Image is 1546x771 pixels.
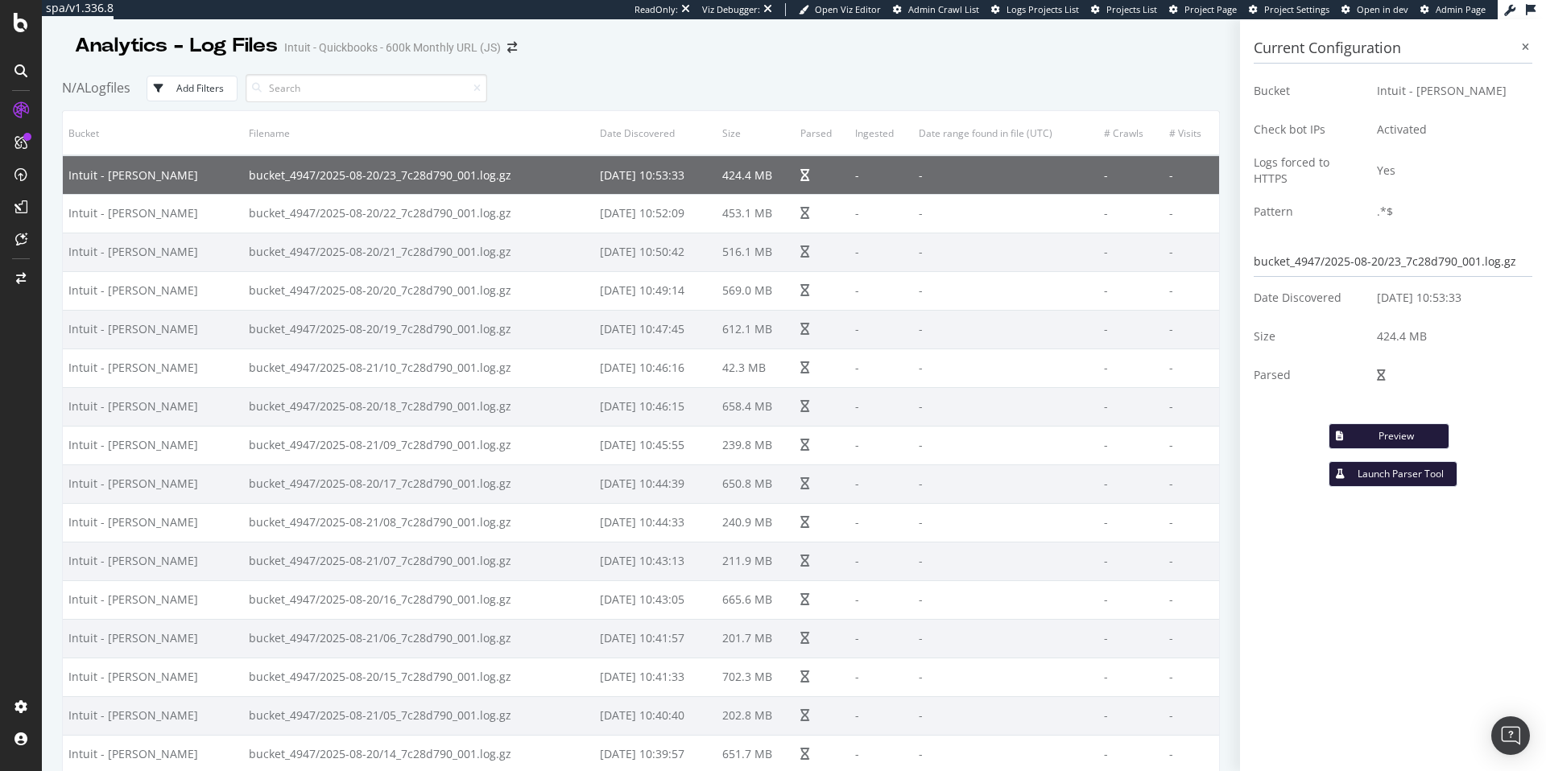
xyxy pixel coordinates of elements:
td: - [1098,194,1164,233]
td: - [849,619,913,658]
span: Logfiles [85,79,130,97]
td: - [1098,696,1164,735]
a: Admin Crawl List [893,3,979,16]
a: Project Page [1169,3,1237,16]
td: - [1098,233,1164,271]
a: Open in dev [1341,3,1408,16]
td: [DATE] 10:44:39 [594,464,717,503]
th: Parsed [795,111,849,155]
td: bucket_4947/2025-08-21/09_7c28d790_001.log.gz [243,426,594,464]
td: - [1164,155,1219,194]
td: - [849,310,913,348]
td: - [1164,387,1219,426]
td: bucket_4947/2025-08-20/18_7c28d790_001.log.gz [243,387,594,426]
td: - [913,542,1098,580]
td: 612.1 MB [717,310,795,348]
th: Date Discovered [594,111,717,155]
span: Open Viz Editor [815,3,881,15]
td: bucket_4947/2025-08-21/06_7c28d790_001.log.gz [243,619,594,658]
td: - [1098,503,1164,542]
td: - [913,387,1098,426]
button: Preview [1329,423,1449,449]
td: - [1098,619,1164,658]
td: Intuit - [PERSON_NAME] [63,310,243,348]
td: 240.9 MB [717,503,795,542]
td: - [1098,580,1164,619]
td: 201.7 MB [717,619,795,658]
td: - [849,503,913,542]
td: - [1098,271,1164,310]
td: Date Discovered [1254,278,1365,317]
td: - [1098,426,1164,464]
h3: Current Configuration [1254,34,1532,64]
div: Intuit - Quickbooks - 600k Monthly URL (JS) [284,39,501,56]
td: - [1098,348,1164,387]
td: Intuit - [PERSON_NAME] [63,348,243,387]
th: Ingested [849,111,913,155]
a: Projects List [1091,3,1157,16]
td: - [1164,426,1219,464]
td: [DATE] 10:46:15 [594,387,717,426]
td: Intuit - [PERSON_NAME] [63,503,243,542]
th: Size [717,111,795,155]
td: bucket_4947/2025-08-20/19_7c28d790_001.log.gz [243,310,594,348]
span: Admin Page [1436,3,1486,15]
td: - [849,696,913,735]
td: Intuit - [PERSON_NAME] [63,619,243,658]
td: bucket_4947/2025-08-21/07_7c28d790_001.log.gz [243,542,594,580]
td: - [849,233,913,271]
td: 202.8 MB [717,696,795,735]
td: - [1164,542,1219,580]
td: 516.1 MB [717,233,795,271]
td: bucket_4947/2025-08-20/16_7c28d790_001.log.gz [243,580,594,619]
td: [DATE] 10:53:33 [594,155,717,194]
td: - [1164,619,1219,658]
td: bucket_4947/2025-08-20/15_7c28d790_001.log.gz [243,658,594,696]
td: [DATE] 10:47:45 [594,310,717,348]
td: 569.0 MB [717,271,795,310]
td: bucket_4947/2025-08-20/17_7c28d790_001.log.gz [243,464,594,503]
td: - [1164,464,1219,503]
td: - [913,426,1098,464]
th: Filename [243,111,594,155]
td: - [849,155,913,194]
td: Bucket [1254,72,1365,110]
td: [DATE] 10:46:16 [594,348,717,387]
td: - [849,387,913,426]
td: 658.4 MB [717,387,795,426]
td: 42.3 MB [717,348,795,387]
button: Add Filters [147,76,238,101]
td: - [913,348,1098,387]
td: - [1164,233,1219,271]
td: Intuit - [PERSON_NAME] [63,233,243,271]
td: - [1098,658,1164,696]
td: [DATE] 10:50:42 [594,233,717,271]
button: Launch Parser Tool [1329,461,1457,487]
td: bucket_4947/2025-08-21/05_7c28d790_001.log.gz [243,696,594,735]
td: - [913,696,1098,735]
td: - [1098,155,1164,194]
td: Intuit - [PERSON_NAME] [63,271,243,310]
span: N/A [62,79,85,97]
td: - [913,233,1098,271]
td: bucket_4947/2025-08-20/21_7c28d790_001.log.gz [243,233,594,271]
div: Open Intercom Messenger [1491,716,1530,755]
td: 424.4 MB [1365,317,1532,356]
td: Activated [1365,110,1532,149]
td: - [913,658,1098,696]
td: - [913,271,1098,310]
td: [DATE] 10:41:57 [594,619,717,658]
a: Open Viz Editor [799,3,881,16]
td: - [1098,464,1164,503]
a: Logs Projects List [991,3,1079,16]
td: - [1164,696,1219,735]
td: - [1098,387,1164,426]
td: [DATE] 10:41:33 [594,658,717,696]
td: Intuit - [PERSON_NAME] [63,696,243,735]
td: - [913,580,1098,619]
td: [DATE] 10:44:33 [594,503,717,542]
td: Intuit - [PERSON_NAME] [63,658,243,696]
td: - [1164,503,1219,542]
td: - [913,619,1098,658]
td: - [913,503,1098,542]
